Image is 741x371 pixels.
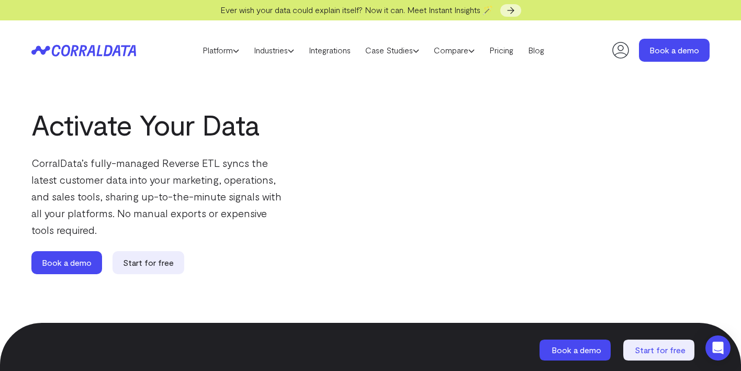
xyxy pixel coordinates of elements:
h1: Activate Your Data [31,108,333,141]
a: Book a demo [31,251,102,274]
a: Book a demo [540,340,613,361]
a: Start for free [623,340,697,361]
a: Pricing [482,42,521,58]
div: Open Intercom Messenger [705,335,731,361]
span: Start for free [635,345,686,355]
a: Book a demo [639,39,710,62]
a: Platform [195,42,246,58]
p: CorralData’s fully-managed Reverse ETL syncs the latest customer data into your marketing, operat... [31,154,283,238]
a: Compare [426,42,482,58]
span: Book a demo [552,345,601,355]
a: Case Studies [358,42,426,58]
a: Integrations [301,42,358,58]
a: Start for free [113,251,184,274]
span: Ever wish your data could explain itself? Now it can. Meet Instant Insights 🪄 [220,5,493,15]
a: Industries [246,42,301,58]
a: Blog [521,42,552,58]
